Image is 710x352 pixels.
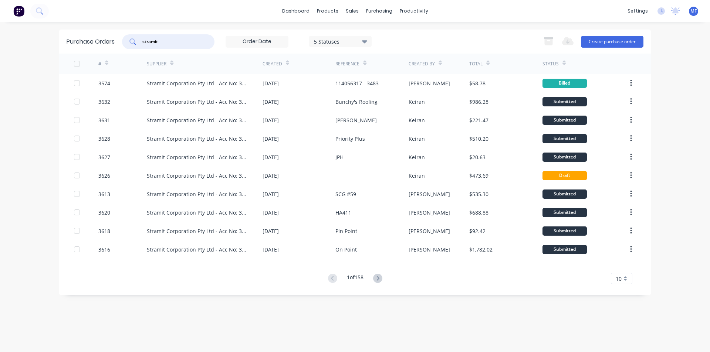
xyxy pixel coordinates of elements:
div: Keiran [409,172,425,180]
div: $688.88 [469,209,488,216]
div: 3574 [98,79,110,87]
div: SCG #59 [335,190,356,198]
div: [DATE] [263,135,279,143]
div: Reference [335,61,359,67]
div: 3631 [98,116,110,124]
div: $221.47 [469,116,488,124]
div: products [313,6,342,17]
div: Keiran [409,135,425,143]
div: $535.30 [469,190,488,198]
div: [PERSON_NAME] [409,79,450,87]
div: $92.42 [469,227,486,235]
div: Supplier [147,61,166,67]
div: 3626 [98,172,110,180]
div: 1 of 158 [347,273,364,284]
div: [DATE] [263,98,279,106]
div: [DATE] [263,172,279,180]
div: [DATE] [263,116,279,124]
div: Submitted [542,116,587,125]
div: [DATE] [263,227,279,235]
div: Stramit Corporation Pty Ltd - Acc No: 32915 [147,190,248,198]
div: 3613 [98,190,110,198]
div: 3627 [98,153,110,161]
div: Draft [542,171,587,180]
div: [DATE] [263,190,279,198]
div: [PERSON_NAME] [409,190,450,198]
div: $58.78 [469,79,486,87]
div: $986.28 [469,98,488,106]
div: [PERSON_NAME] [409,246,450,253]
a: dashboard [278,6,313,17]
div: Bunchy's Roofing [335,98,378,106]
div: $510.20 [469,135,488,143]
div: 3620 [98,209,110,216]
div: Submitted [542,226,587,236]
div: $20.63 [469,153,486,161]
span: MF [690,8,697,14]
div: sales [342,6,362,17]
div: Stramit Corporation Pty Ltd - Acc No: 32915 [147,98,248,106]
div: Stramit Corporation Pty Ltd - Acc No: 32915 [147,209,248,216]
div: Keiran [409,153,425,161]
div: On Point [335,246,357,253]
div: Stramit Corporation Pty Ltd - Acc No: 32915 [147,227,248,235]
div: $1,782.02 [469,246,493,253]
div: 3616 [98,246,110,253]
div: [DATE] [263,153,279,161]
div: Stramit Corporation Pty Ltd - Acc No: 32915 [147,135,248,143]
div: [PERSON_NAME] [409,227,450,235]
div: 5 Statuses [314,37,367,45]
input: Search purchase orders... [142,38,203,45]
div: [DATE] [263,79,279,87]
div: JPH [335,153,344,161]
div: Submitted [542,189,587,199]
div: Keiran [409,116,425,124]
div: Created By [409,61,435,67]
div: Billed [542,79,587,88]
div: [PERSON_NAME] [409,209,450,216]
div: Stramit Corporation Pty Ltd - Acc No: 32915 [147,246,248,253]
div: Priority Plus [335,135,365,143]
div: Keiran [409,98,425,106]
div: 3618 [98,227,110,235]
div: productivity [396,6,432,17]
div: Purchase Orders [67,37,115,46]
div: Total [469,61,483,67]
div: Pin Point [335,227,357,235]
div: settings [624,6,652,17]
div: 3632 [98,98,110,106]
div: Status [542,61,559,67]
div: Submitted [542,245,587,254]
div: $473.69 [469,172,488,180]
div: 114056317 - 3483 [335,79,379,87]
div: Submitted [542,153,587,162]
div: Created [263,61,282,67]
div: purchasing [362,6,396,17]
div: 3628 [98,135,110,143]
div: Stramit Corporation Pty Ltd - Acc No: 32915 [147,172,248,180]
button: Create purchase order [581,36,643,48]
input: Order Date [226,36,288,47]
div: [DATE] [263,246,279,253]
div: Stramit Corporation Pty Ltd - Acc No: 32915 [147,153,248,161]
img: Factory [13,6,24,17]
div: [DATE] [263,209,279,216]
div: # [98,61,101,67]
div: [PERSON_NAME] [335,116,377,124]
div: Stramit Corporation Pty Ltd - Acc No: 32915 [147,116,248,124]
div: Submitted [542,208,587,217]
div: Submitted [542,134,587,143]
div: Stramit Corporation Pty Ltd - Acc No: 32915 [147,79,248,87]
span: 10 [616,275,622,283]
div: HA411 [335,209,351,216]
div: Submitted [542,97,587,106]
